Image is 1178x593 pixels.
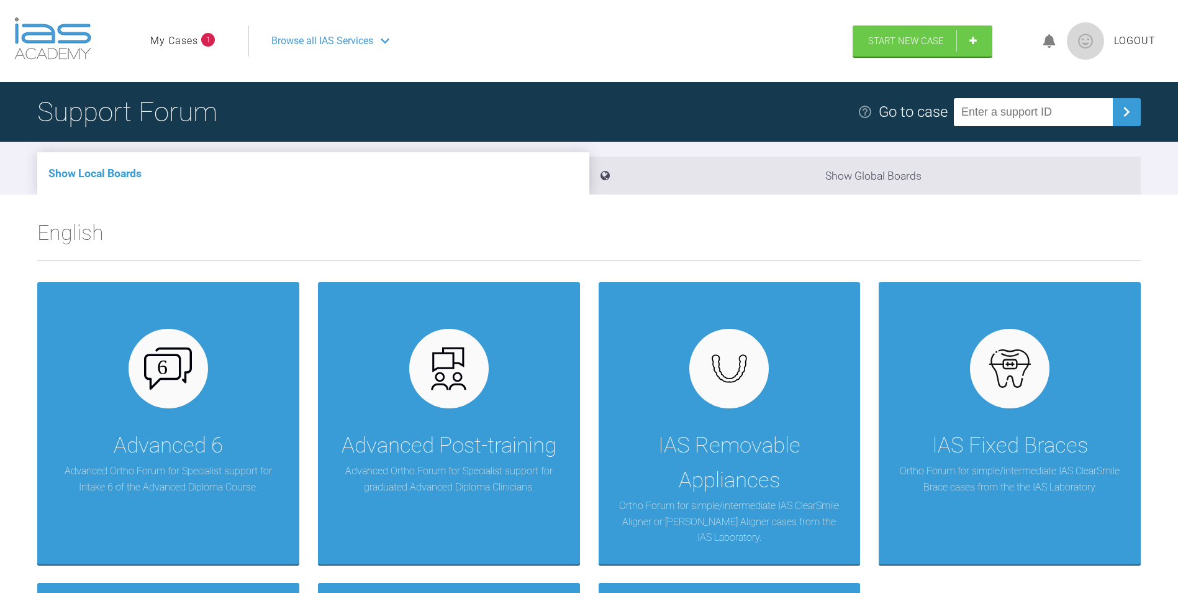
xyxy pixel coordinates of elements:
[897,463,1122,495] p: Ortho Forum for simple/intermediate IAS ClearSmile Brace cases from the the IAS Laboratory.
[425,345,473,393] img: advanced.73cea251.svg
[144,347,192,390] img: advanced-6.cf6970cb.svg
[271,33,373,49] span: Browse all IAS Services
[705,351,753,387] img: removables.927eaa4e.svg
[1067,22,1104,60] img: profile.png
[1114,33,1156,49] a: Logout
[114,428,223,463] div: Advanced 6
[589,157,1141,195] li: Show Global Boards
[37,282,299,564] a: Advanced 6Advanced Ortho Forum for Specialist support for Intake 6 of the Advanced Diploma Course.
[337,463,561,495] p: Advanced Ortho Forum for Specialist support for graduated Advanced Diploma Clinicians.
[37,152,589,195] li: Show Local Boards
[932,428,1088,463] div: IAS Fixed Braces
[56,463,281,495] p: Advanced Ortho Forum for Specialist support for Intake 6 of the Advanced Diploma Course.
[879,282,1141,564] a: IAS Fixed BracesOrtho Forum for simple/intermediate IAS ClearSmile Brace cases from the the IAS L...
[617,498,842,546] p: Ortho Forum for simple/intermediate IAS ClearSmile Aligner or [PERSON_NAME] Aligner cases from th...
[342,428,556,463] div: Advanced Post-training
[853,25,992,57] a: Start New Case
[868,35,944,47] span: Start New Case
[150,33,198,49] a: My Cases
[879,100,948,124] div: Go to case
[599,282,861,564] a: IAS Removable AppliancesOrtho Forum for simple/intermediate IAS ClearSmile Aligner or [PERSON_NAM...
[1117,102,1136,122] img: chevronRight.28bd32b0.svg
[954,98,1113,126] input: Enter a support ID
[617,428,842,498] div: IAS Removable Appliances
[858,104,872,119] img: help.e70b9f3d.svg
[37,90,217,134] h1: Support Forum
[986,345,1034,393] img: fixed.9f4e6236.svg
[37,216,1141,260] h2: English
[201,33,215,47] span: 1
[318,282,580,564] a: Advanced Post-trainingAdvanced Ortho Forum for Specialist support for graduated Advanced Diploma ...
[14,17,91,60] img: logo-light.3e3ef733.png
